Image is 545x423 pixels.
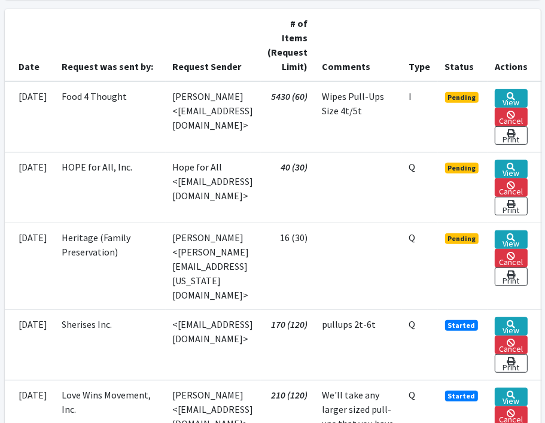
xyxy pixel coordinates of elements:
span: Started [445,391,479,401]
a: Cancel [495,249,528,267]
td: [PERSON_NAME] <[PERSON_NAME][EMAIL_ADDRESS][US_STATE][DOMAIN_NAME]> [166,223,261,309]
a: Cancel [495,178,528,197]
td: <[EMAIL_ADDRESS][DOMAIN_NAME]> [166,309,261,380]
a: Cancel [495,108,528,126]
td: 16 (30) [261,223,315,309]
td: HOPE for All, Inc. [55,152,166,223]
span: Pending [445,92,479,103]
abbr: Quantity [409,161,416,173]
a: View [495,160,528,178]
th: Request Sender [166,9,261,81]
td: Heritage (Family Preservation) [55,223,166,309]
a: Print [495,197,528,215]
span: Started [445,320,479,331]
a: View [495,388,528,406]
th: Actions [488,9,542,81]
th: Status [438,9,488,81]
abbr: Individual [409,90,412,102]
span: Pending [445,163,479,174]
a: View [495,230,528,249]
td: Hope for All <[EMAIL_ADDRESS][DOMAIN_NAME]> [166,152,261,223]
td: 170 (120) [261,309,315,380]
td: Wipes Pull-Ups Size 4t/5t [315,81,402,153]
a: View [495,317,528,336]
td: 40 (30) [261,152,315,223]
td: [DATE] [5,152,55,223]
td: 5430 (60) [261,81,315,153]
th: # of Items (Request Limit) [261,9,315,81]
a: Print [495,267,528,286]
th: Type [402,9,438,81]
a: Print [495,354,528,373]
td: [DATE] [5,309,55,380]
td: Food 4 Thought [55,81,166,153]
th: Request was sent by: [55,9,166,81]
abbr: Quantity [409,232,416,244]
abbr: Quantity [409,389,416,401]
span: Pending [445,233,479,244]
a: Print [495,126,528,145]
td: [DATE] [5,81,55,153]
td: [DATE] [5,223,55,309]
td: pullups 2t-6t [315,309,402,380]
a: Cancel [495,336,528,354]
td: Sherises Inc. [55,309,166,380]
th: Comments [315,9,402,81]
abbr: Quantity [409,318,416,330]
a: View [495,89,528,108]
th: Date [5,9,55,81]
td: [PERSON_NAME] <[EMAIL_ADDRESS][DOMAIN_NAME]> [166,81,261,153]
